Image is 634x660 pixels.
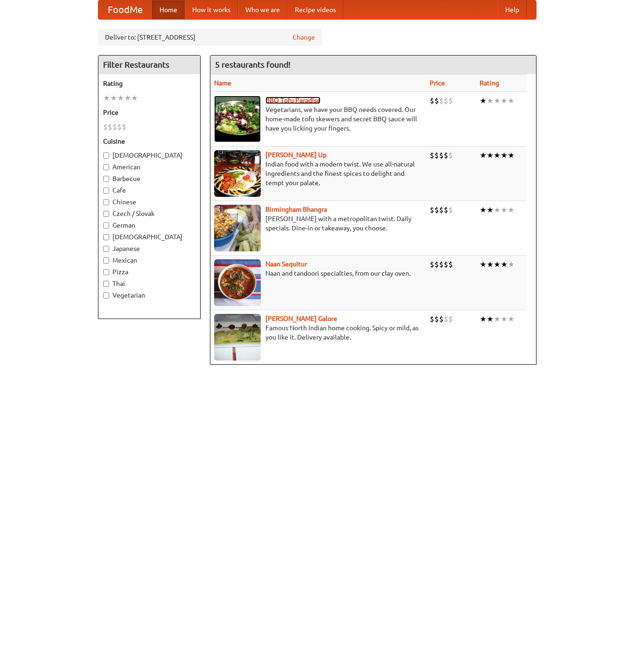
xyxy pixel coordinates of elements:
[508,96,515,106] li: ★
[238,0,287,19] a: Who we are
[439,259,444,270] li: $
[103,211,109,217] input: Czech / Slovak
[103,281,109,287] input: Thai
[103,209,195,218] label: Czech / Slovak
[214,150,261,197] img: curryup.jpg
[103,122,108,132] li: $
[434,259,439,270] li: $
[444,205,448,215] li: $
[494,259,501,270] li: ★
[480,79,499,87] a: Rating
[103,279,195,288] label: Thai
[214,259,261,306] img: naansequitur.jpg
[103,244,195,253] label: Japanese
[430,79,445,87] a: Price
[117,122,122,132] li: $
[439,96,444,106] li: $
[501,150,508,160] li: ★
[501,314,508,324] li: ★
[124,93,131,103] li: ★
[103,186,195,195] label: Cafe
[214,79,231,87] a: Name
[508,259,515,270] li: ★
[265,206,327,213] a: Birmingham Bhangra
[265,315,337,322] a: [PERSON_NAME] Galore
[265,97,320,104] a: BBQ Tofu Paradise
[103,174,195,183] label: Barbecue
[434,150,439,160] li: $
[103,221,195,230] label: German
[265,151,327,159] b: [PERSON_NAME] Up
[487,205,494,215] li: ★
[508,314,515,324] li: ★
[434,205,439,215] li: $
[103,199,109,205] input: Chinese
[103,257,109,264] input: Mexican
[480,314,487,324] li: ★
[293,33,315,42] a: Change
[214,323,423,342] p: Famous North Indian home cooking. Spicy or mild, as you like it. Delivery available.
[494,314,501,324] li: ★
[108,122,112,132] li: $
[103,291,195,300] label: Vegetarian
[480,205,487,215] li: ★
[214,105,423,133] p: Vegetarians, we have your BBQ needs covered. Our home-made tofu skewers and secret BBQ sauce will...
[487,150,494,160] li: ★
[214,269,423,278] p: Naan and tandoori specialties, from our clay oven.
[439,205,444,215] li: $
[494,150,501,160] li: ★
[98,0,152,19] a: FoodMe
[439,150,444,160] li: $
[103,79,195,88] h5: Rating
[117,93,124,103] li: ★
[103,234,109,240] input: [DEMOGRAPHIC_DATA]
[265,260,307,268] a: Naan Sequitur
[103,256,195,265] label: Mexican
[494,205,501,215] li: ★
[185,0,238,19] a: How it works
[448,259,453,270] li: $
[444,259,448,270] li: $
[103,153,109,159] input: [DEMOGRAPHIC_DATA]
[103,246,109,252] input: Japanese
[152,0,185,19] a: Home
[98,29,322,46] div: Deliver to: [STREET_ADDRESS]
[103,93,110,103] li: ★
[103,197,195,207] label: Chinese
[103,176,109,182] input: Barbecue
[444,96,448,106] li: $
[103,108,195,117] h5: Price
[214,205,261,251] img: bhangra.jpg
[434,314,439,324] li: $
[480,96,487,106] li: ★
[214,214,423,233] p: [PERSON_NAME] with a metropolitan twist. Daily specials. Dine-in or takeaway, you choose.
[103,137,195,146] h5: Cuisine
[444,314,448,324] li: $
[103,222,109,229] input: German
[430,314,434,324] li: $
[103,232,195,242] label: [DEMOGRAPHIC_DATA]
[480,259,487,270] li: ★
[448,96,453,106] li: $
[444,150,448,160] li: $
[214,96,261,142] img: tofuparadise.jpg
[480,150,487,160] li: ★
[215,60,291,69] ng-pluralize: 5 restaurants found!
[501,259,508,270] li: ★
[287,0,343,19] a: Recipe videos
[498,0,527,19] a: Help
[103,151,195,160] label: [DEMOGRAPHIC_DATA]
[494,96,501,106] li: ★
[131,93,138,103] li: ★
[508,150,515,160] li: ★
[487,96,494,106] li: ★
[430,259,434,270] li: $
[487,259,494,270] li: ★
[430,96,434,106] li: $
[430,205,434,215] li: $
[508,205,515,215] li: ★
